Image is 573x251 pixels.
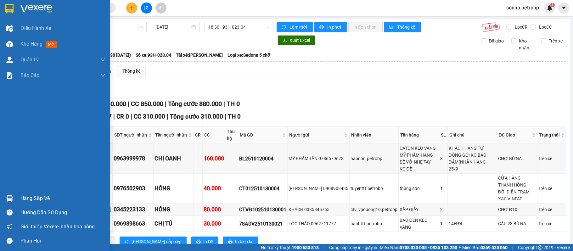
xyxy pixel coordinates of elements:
div: 1 [440,220,447,227]
td: 0963999978 [113,144,154,174]
div: hanhttt.petrobp [351,220,397,227]
strong: 1900 633 818 [292,245,319,250]
div: haonhn.petrobp [351,155,397,162]
span: Miền Nam [380,244,457,251]
span: | [128,100,129,108]
span: notification [7,224,13,230]
div: CHỊ TÚ [154,219,192,228]
div: 80.000 [204,205,224,214]
span: | [223,100,225,108]
span: Tên người nhận [155,131,187,138]
img: warehouse-icon [6,25,13,32]
div: [PERSON_NAME] 0908908435 [289,185,348,192]
div: BAO ĐEN KEO VÀNG [400,217,438,231]
div: CT012510130004 [239,185,286,192]
span: ⚪️ [459,246,461,249]
div: 30.000 [204,219,224,228]
th: Thu hộ [225,126,238,144]
span: bar-chart [389,25,395,30]
span: Số xe: 93H-023.04 [136,52,171,59]
td: 78ADV2510130021 [238,216,288,232]
td: BL2510120004 [238,144,288,174]
td: HỒNG [154,174,194,204]
th: Nhân viên [350,126,399,144]
span: Loại xe: Sedona 5 chỗ [228,52,270,59]
span: | [167,113,168,120]
div: HỒNG [154,184,192,193]
img: solution-icon [6,72,13,79]
div: Thống kê [122,68,140,75]
div: Trên xe [538,155,565,162]
span: mới [46,41,57,48]
div: CTVĐ102510130001 [239,206,286,214]
td: CTVĐ102510130001 [238,204,288,216]
div: CẦU 23 BÙ NA [498,220,536,227]
span: 18:30 - 93H-023.04 [208,22,270,32]
span: message [7,238,13,244]
div: 1 [440,185,447,192]
span: Cung cấp máy in - giấy in: [329,244,378,251]
button: syncLàm mới [277,22,313,32]
span: | [165,100,166,108]
span: Báo cáo [20,71,39,79]
img: logo-vxr [5,4,14,14]
div: KHÁCH 0335845765 [289,206,348,213]
span: In biên lai [235,238,253,245]
td: CHỊ OANH [154,144,194,174]
span: Trên xe [546,37,565,44]
sup: 1 [550,3,555,7]
button: aim [155,3,166,14]
span: TH 0 [227,100,240,108]
img: warehouse-icon [6,41,13,47]
span: Quản Lý [20,56,39,64]
span: Miền Bắc [462,244,508,251]
span: printer [228,239,233,244]
div: 0345223133 [114,205,152,214]
span: aim [159,6,163,10]
img: 9k= [482,22,500,32]
td: 0969898663 [113,216,154,232]
span: copyright [538,245,542,250]
span: Lọc CR [512,24,529,31]
div: Trên xe [538,220,565,227]
button: sort-ascending[PERSON_NAME] sắp xếp [120,237,187,247]
span: sync [282,25,287,30]
span: 1 [551,3,553,7]
th: SL [439,126,448,144]
strong: 0369 525 060 [480,245,508,250]
div: Hàng sắp về [20,194,105,203]
div: 0976502903 [114,184,152,193]
span: download [283,38,287,43]
div: MỸ PHẪM TÂN 0786579678 [289,155,348,162]
span: Làm mới [289,24,308,31]
td: 0345223133 [113,204,154,216]
span: Xuất Excel [289,37,310,44]
div: CATON KEO VÀNG MỸ PHẨM-HÀNG DỄ VỠ NHẸ TAY-KO ĐÈ [400,145,438,172]
div: LỘC THẢO 0962711777 [289,220,348,227]
span: [PERSON_NAME] sắp xếp [132,238,182,245]
span: Đã giao [486,37,506,44]
span: plus [130,6,134,10]
span: SĐT người nhận [114,131,147,138]
span: file-add [144,6,149,10]
div: CỬA HÀNG THANH HỒNG - ĐỐI DIỆN TRẠM XẠC VINFAT [498,175,536,202]
span: Người gửi [289,131,343,138]
div: Hướng dẫn sử dụng [20,208,105,217]
span: CR 30.000 [97,100,126,108]
button: caret-down [558,3,569,14]
span: sonnp.petrobp [501,4,544,12]
div: tuyenttt.petrobp [351,185,397,192]
th: CR [194,126,203,144]
strong: 0708 023 035 - 0935 103 250 [400,245,457,250]
span: CC 310.000 [134,113,165,120]
button: downloadXuất Excel [278,35,315,45]
div: 0963999978 [114,154,152,163]
span: | [512,244,513,251]
th: CC [203,126,225,144]
button: printerIn phơi [314,22,347,32]
span: ĐC Giao [499,131,531,138]
span: Tài xế: [PERSON_NAME] [176,52,223,59]
div: thùng sơn [400,185,438,192]
div: XẤP GIẤY [400,206,438,213]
